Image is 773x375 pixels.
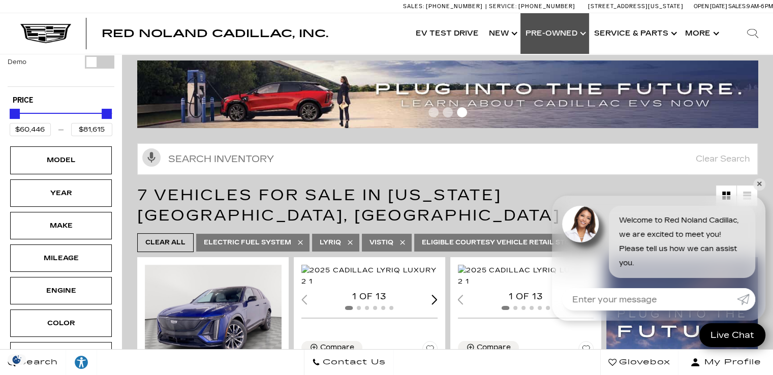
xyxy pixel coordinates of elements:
div: Next slide [431,295,438,304]
div: 1 / 2 [145,265,283,368]
input: Search Inventory [137,143,758,175]
span: [PHONE_NUMBER] [426,3,483,10]
span: 7 Vehicles for Sale in [US_STATE][GEOGRAPHIC_DATA], [GEOGRAPHIC_DATA] [137,186,560,225]
a: Live Chat [699,323,765,347]
button: More [680,13,722,54]
span: Go to slide 1 [428,107,439,117]
input: Minimum [10,123,51,136]
div: MileageMileage [10,244,112,272]
button: Save Vehicle [578,341,594,360]
div: BodystyleBodystyle [10,342,112,369]
button: Compare Vehicle [458,341,519,354]
div: Explore your accessibility options [66,355,97,370]
div: 1 / 2 [458,265,596,287]
span: Go to slide 2 [443,107,453,117]
div: 1 of 13 [458,291,594,302]
div: Mileage [36,253,86,264]
span: Electric Fuel System [204,236,291,249]
label: Demo [8,57,26,67]
a: Red Noland Cadillac, Inc. [102,28,328,39]
span: Live Chat [705,329,759,341]
a: Service & Parts [589,13,680,54]
svg: Click to toggle on voice search [142,148,161,167]
span: 9 AM-6 PM [747,3,773,10]
input: Maximum [71,123,112,136]
span: My Profile [700,355,761,369]
span: Clear All [145,236,185,249]
span: Open [DATE] [694,3,727,10]
div: Engine [36,285,86,296]
span: [PHONE_NUMBER] [518,3,575,10]
img: 2025 Cadillac LYRIQ Luxury 2 1 [458,265,596,287]
input: Enter your message [562,288,737,310]
div: ModelModel [10,146,112,174]
img: 2025 Cadillac LYRIQ Luxury 2 1 [301,265,440,287]
span: Search [16,355,58,369]
span: Red Noland Cadillac, Inc. [102,27,328,40]
span: Sales: [728,3,747,10]
div: 1 / 2 [301,265,440,287]
div: Price [10,105,112,136]
a: Pre-Owned [520,13,589,54]
div: 1 of 13 [301,291,438,302]
button: Compare Vehicle [301,341,362,354]
img: Opt-Out Icon [5,354,28,365]
div: Compare [320,343,354,352]
div: MakeMake [10,212,112,239]
span: Eligible Courtesy Vehicle Retail Stock [422,236,580,249]
div: Make [36,220,86,231]
a: Explore your accessibility options [66,350,97,375]
section: Click to Open Cookie Consent Modal [5,354,28,365]
a: EV Test Drive [411,13,484,54]
div: Filter by Vehicle Type [8,55,114,86]
span: Go to slide 3 [457,107,467,117]
div: EngineEngine [10,277,112,304]
div: Welcome to Red Noland Cadillac, we are excited to meet you! Please tell us how we can assist you. [609,206,755,278]
img: Agent profile photo [562,206,599,242]
button: Open user profile menu [678,350,773,375]
span: LYRIQ [320,236,341,249]
div: ColorColor [10,309,112,337]
a: Contact Us [304,350,394,375]
a: Service: [PHONE_NUMBER] [485,4,578,9]
div: Compare [477,343,511,352]
div: Color [36,318,86,329]
a: [STREET_ADDRESS][US_STATE] [588,3,684,10]
a: Glovebox [600,350,678,375]
img: 2025 Cadillac LYRIQ Sport 1 1 [145,265,283,368]
div: YearYear [10,179,112,207]
img: Cadillac Dark Logo with Cadillac White Text [20,24,71,43]
span: Sales: [403,3,424,10]
a: Submit [737,288,755,310]
div: Maximum Price [102,109,112,119]
div: Minimum Price [10,109,20,119]
div: Year [36,188,86,199]
span: VISTIQ [369,236,393,249]
a: Sales: [PHONE_NUMBER] [403,4,485,9]
span: Contact Us [320,355,386,369]
span: Glovebox [616,355,670,369]
a: New [484,13,520,54]
img: ev-blog-post-banners4 [137,60,765,128]
div: Model [36,154,86,166]
h5: Price [13,96,109,105]
span: Service: [489,3,517,10]
button: Save Vehicle [422,341,438,360]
